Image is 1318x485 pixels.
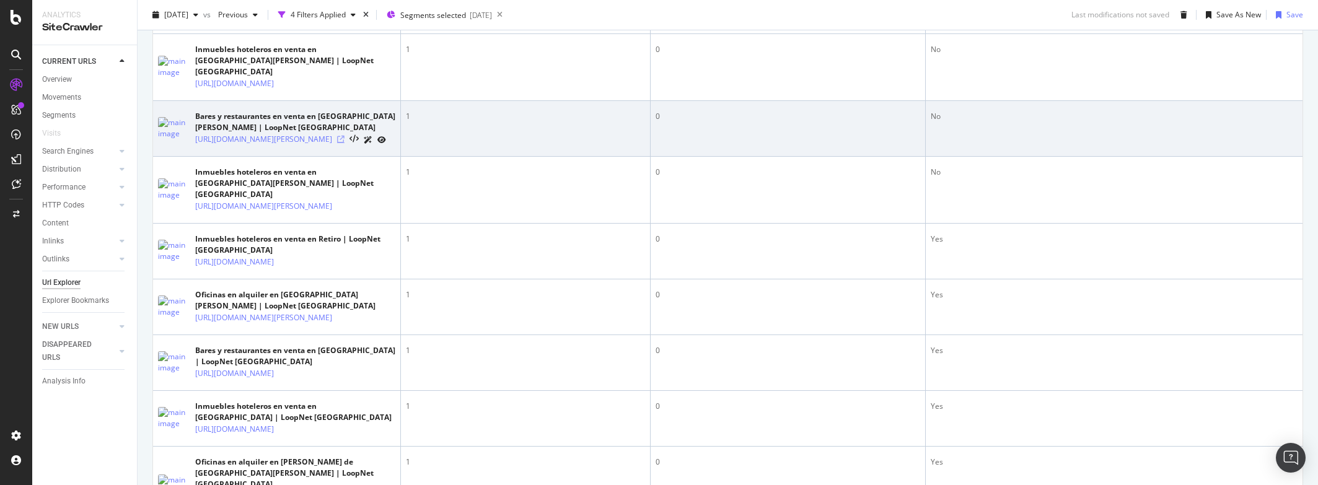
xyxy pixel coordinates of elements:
div: 0 [656,289,920,300]
div: Performance [42,181,86,194]
div: No [931,44,1298,55]
div: Last modifications not saved [1071,9,1169,20]
div: Analytics [42,10,127,20]
div: Visits [42,127,61,140]
div: Save [1286,9,1303,20]
div: 1 [406,44,645,55]
img: main image [158,117,189,139]
button: View HTML Source [349,135,359,144]
a: Segments [42,109,128,122]
a: Performance [42,181,116,194]
img: main image [158,178,189,201]
div: HTTP Codes [42,199,84,212]
div: Open Intercom Messenger [1276,443,1306,473]
div: 0 [656,234,920,245]
a: [URL][DOMAIN_NAME][PERSON_NAME] [195,133,332,146]
span: Segments selected [400,10,466,20]
div: No [931,167,1298,178]
div: No [931,111,1298,122]
a: [URL][DOMAIN_NAME][PERSON_NAME] [195,312,332,324]
span: vs [203,9,213,20]
a: Visit Online Page [337,136,345,143]
div: Bares y restaurantes en venta en [GEOGRAPHIC_DATA][PERSON_NAME] | LoopNet [GEOGRAPHIC_DATA] [195,111,395,133]
img: main image [158,240,189,262]
button: Save [1271,5,1303,25]
button: Previous [213,5,263,25]
div: Bares y restaurantes en venta en [GEOGRAPHIC_DATA] | LoopNet [GEOGRAPHIC_DATA] [195,345,395,367]
a: Movements [42,91,128,104]
button: 4 Filters Applied [273,5,361,25]
img: main image [158,56,189,78]
a: [URL][DOMAIN_NAME] [195,77,274,90]
div: Analysis Info [42,375,86,388]
div: Overview [42,73,72,86]
div: Yes [931,345,1298,356]
a: Visits [42,127,73,140]
div: Movements [42,91,81,104]
span: 2025 Sep. 16th [164,9,188,20]
a: Inlinks [42,235,116,248]
a: NEW URLS [42,320,116,333]
a: Content [42,217,128,230]
div: times [361,9,371,21]
div: 1 [406,401,645,412]
img: main image [158,351,189,374]
a: Explorer Bookmarks [42,294,128,307]
a: CURRENT URLS [42,55,116,68]
div: 1 [406,345,645,356]
div: 0 [656,167,920,178]
div: Yes [931,289,1298,300]
div: 1 [406,111,645,122]
a: Distribution [42,163,116,176]
a: [URL][DOMAIN_NAME][PERSON_NAME] [195,200,332,212]
div: Outlinks [42,253,69,266]
div: Yes [931,401,1298,412]
a: Search Engines [42,145,116,158]
div: Segments [42,109,76,122]
div: CURRENT URLS [42,55,96,68]
div: Distribution [42,163,81,176]
a: Outlinks [42,253,116,266]
div: Save As New [1216,9,1261,20]
span: Previous [213,9,248,20]
div: Oficinas en alquiler en [GEOGRAPHIC_DATA][PERSON_NAME] | LoopNet [GEOGRAPHIC_DATA] [195,289,395,312]
a: HTTP Codes [42,199,116,212]
div: 0 [656,401,920,412]
div: NEW URLS [42,320,79,333]
div: 0 [656,457,920,468]
div: Explorer Bookmarks [42,294,109,307]
button: [DATE] [147,5,203,25]
div: Yes [931,234,1298,245]
div: SiteCrawler [42,20,127,35]
div: 1 [406,167,645,178]
div: Inmuebles hoteleros en venta en [GEOGRAPHIC_DATA][PERSON_NAME] | LoopNet [GEOGRAPHIC_DATA] [195,167,395,200]
div: Inmuebles hoteleros en venta en Retiro | LoopNet [GEOGRAPHIC_DATA] [195,234,395,256]
div: Inlinks [42,235,64,248]
div: Yes [931,457,1298,468]
img: main image [158,407,189,429]
div: Search Engines [42,145,94,158]
div: 1 [406,289,645,300]
div: Url Explorer [42,276,81,289]
button: Save As New [1201,5,1261,25]
a: Analysis Info [42,375,128,388]
div: 0 [656,345,920,356]
div: Content [42,217,69,230]
div: 4 Filters Applied [291,9,346,20]
a: URL Inspection [377,133,386,146]
a: Overview [42,73,128,86]
div: [DATE] [470,10,492,20]
button: Segments selected[DATE] [382,5,492,25]
img: main image [158,295,189,318]
a: [URL][DOMAIN_NAME] [195,367,274,380]
a: Url Explorer [42,276,128,289]
a: AI Url Details [364,133,372,146]
div: DISAPPEARED URLS [42,338,105,364]
div: Inmuebles hoteleros en venta en [GEOGRAPHIC_DATA][PERSON_NAME] | LoopNet [GEOGRAPHIC_DATA] [195,44,395,77]
div: 1 [406,457,645,468]
a: [URL][DOMAIN_NAME] [195,256,274,268]
div: 1 [406,234,645,245]
div: 0 [656,111,920,122]
div: Inmuebles hoteleros en venta en [GEOGRAPHIC_DATA] | LoopNet [GEOGRAPHIC_DATA] [195,401,395,423]
a: [URL][DOMAIN_NAME] [195,423,274,435]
